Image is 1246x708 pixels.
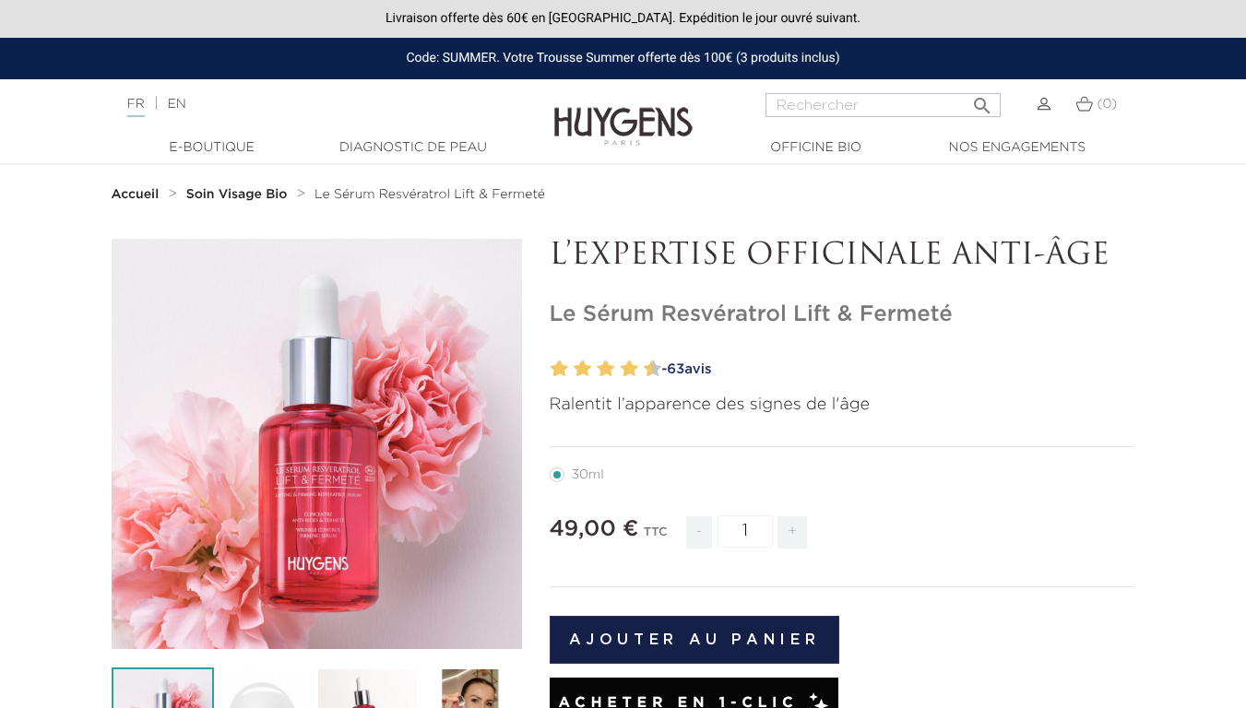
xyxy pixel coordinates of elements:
label: 10 [647,356,661,383]
label: 5 [593,356,599,383]
span: - [686,516,712,549]
div: TTC [644,513,668,562]
span: 49,00 € [550,518,639,540]
strong: Accueil [112,188,160,201]
input: Quantité [718,515,773,548]
img: Huygens [554,77,693,148]
strong: Soin Visage Bio [186,188,288,201]
label: 7 [616,356,623,383]
div: | [118,93,505,115]
span: (0) [1097,98,1117,111]
button:  [966,88,999,112]
h1: Le Sérum Resvératrol Lift & Fermeté [550,301,1135,328]
a: Nos engagements [925,138,1110,158]
span: 63 [667,362,684,376]
label: 4 [577,356,591,383]
label: 3 [570,356,576,383]
span: Le Sérum Resvératrol Lift & Fermeté [314,188,545,201]
p: L’EXPERTISE OFFICINALE ANTI-ÂGE [550,239,1135,274]
label: 9 [640,356,647,383]
label: 8 [624,356,638,383]
label: 6 [601,356,615,383]
a: EN [167,98,185,111]
label: 30ml [550,467,626,482]
a: -63avis [656,356,1135,383]
label: 1 [547,356,553,383]
p: Ralentit l’apparence des signes de l'âge [550,393,1135,418]
a: Officine Bio [724,138,908,158]
button: Ajouter au panier [550,616,840,664]
a: Accueil [112,187,163,202]
label: 2 [554,356,568,383]
input: Rechercher [765,93,1001,117]
a: Diagnostic de peau [321,138,505,158]
a: E-Boutique [120,138,304,158]
a: Soin Visage Bio [186,187,292,202]
i:  [971,89,993,112]
a: FR [127,98,145,117]
span: + [777,516,807,549]
a: Le Sérum Resvératrol Lift & Fermeté [314,187,545,202]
